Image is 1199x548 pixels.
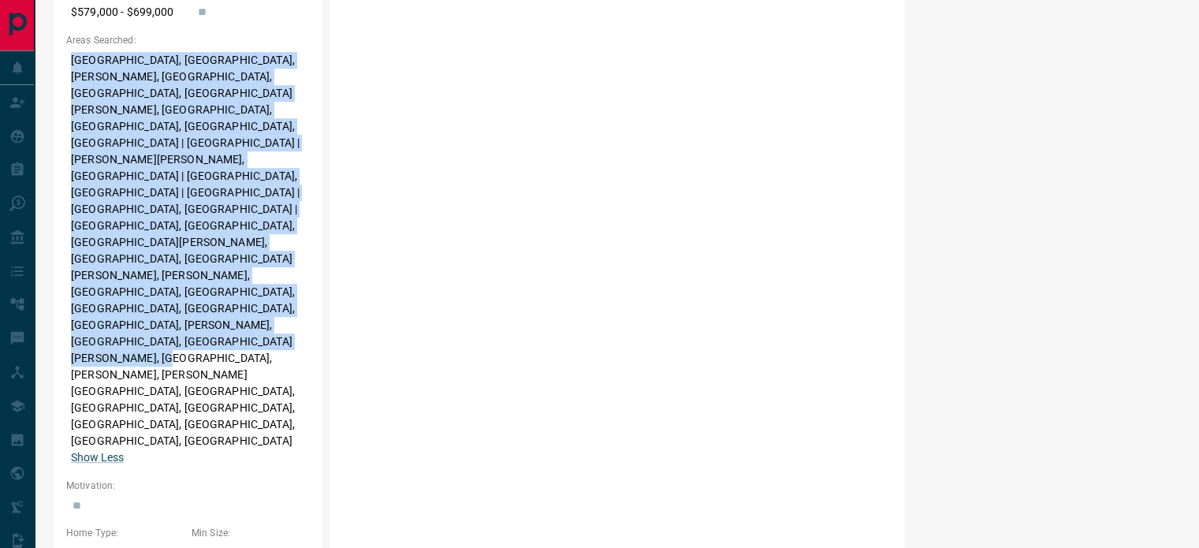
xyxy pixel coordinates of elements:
[192,526,309,540] p: Min Size:
[66,479,309,493] p: Motivation:
[71,449,124,466] button: Show Less
[66,33,309,47] p: Areas Searched:
[66,526,184,540] p: Home Type:
[66,47,309,471] p: [GEOGRAPHIC_DATA], [GEOGRAPHIC_DATA], [PERSON_NAME], [GEOGRAPHIC_DATA], [GEOGRAPHIC_DATA], [GEOGR...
